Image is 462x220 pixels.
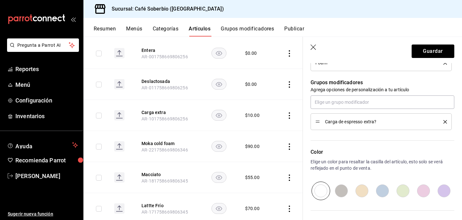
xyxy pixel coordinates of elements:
[245,81,257,87] div: $ 0.00
[141,109,193,116] button: edit-product-location
[311,159,454,171] p: Elige un color para resaltar la casilla del artículo, esto solo se verá reflejado en el punto de ...
[15,96,78,105] span: Configuración
[8,211,78,217] span: Sugerir nueva función
[141,178,188,183] span: AR-181758669806345
[141,47,193,53] button: edit-product-location
[315,61,327,65] span: Foam
[17,42,69,49] span: Pregunta a Parrot AI
[286,143,293,150] button: actions
[211,79,227,90] button: availability-product
[412,45,454,58] button: Guardar
[211,172,227,183] button: availability-product
[245,205,260,212] div: $ 70.00
[7,38,79,52] button: Pregunta a Parrot AI
[4,46,79,53] a: Pregunta a Parrot AI
[439,120,447,124] button: delete
[211,141,227,152] button: availability-product
[245,143,260,150] div: $ 90.00
[211,48,227,59] button: availability-product
[311,86,454,93] p: Agrega opciones de personalización a tu artículo
[311,95,454,109] input: Elige un grupo modificador
[141,147,188,152] span: AR-221758669806346
[126,26,142,37] button: Menús
[141,202,193,209] button: edit-product-location
[211,203,227,214] button: availability-product
[286,175,293,181] button: actions
[71,17,76,22] button: open_drawer_menu
[141,140,193,147] button: edit-product-location
[325,119,434,124] span: Carga de espresso extra?
[15,65,78,73] span: Reportes
[286,112,293,119] button: actions
[94,26,116,37] button: Resumen
[94,26,462,37] div: navigation tabs
[311,79,454,86] p: Grupos modificadores
[221,26,274,37] button: Grupos modificadores
[15,141,70,149] span: Ayuda
[284,26,304,37] button: Publicar
[211,110,227,121] button: availability-product
[245,174,260,181] div: $ 55.00
[286,206,293,212] button: actions
[15,172,78,180] span: [PERSON_NAME]
[245,50,257,56] div: $ 0.00
[153,26,179,37] button: Categorías
[286,81,293,88] button: actions
[189,26,210,37] button: Artículos
[107,5,224,13] h3: Sucursal: Café Soberbio ([GEOGRAPHIC_DATA])
[15,112,78,120] span: Inventarios
[141,209,188,215] span: AR-171758669806345
[15,80,78,89] span: Menú
[286,50,293,57] button: actions
[141,54,188,59] span: AR-001758669806256
[15,156,78,165] span: Recomienda Parrot
[141,78,193,85] button: edit-product-location
[311,148,454,156] p: Color
[141,85,188,90] span: AR-011758669806256
[245,112,260,118] div: $ 10.00
[141,171,193,178] button: edit-product-location
[141,116,188,121] span: AR-101758669806256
